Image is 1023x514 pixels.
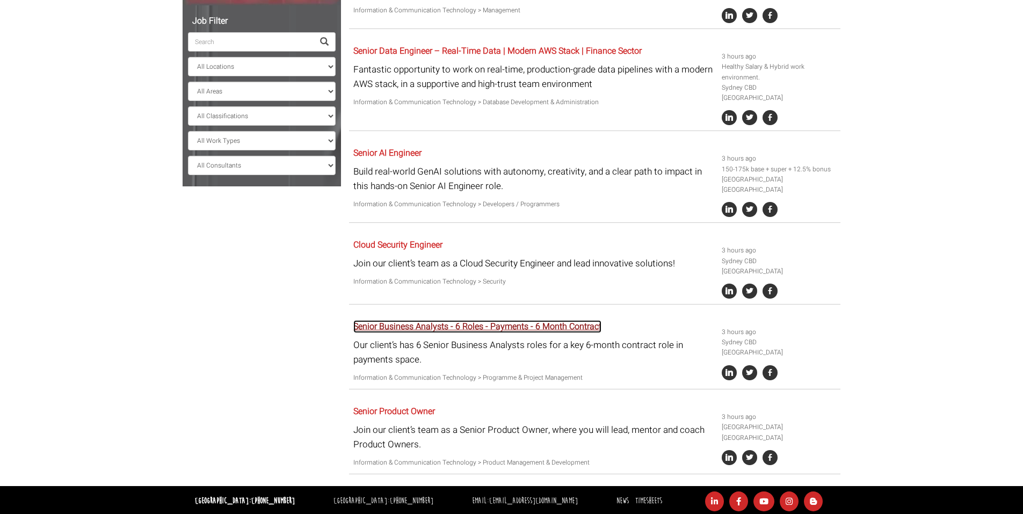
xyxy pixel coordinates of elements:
[722,412,837,422] li: 3 hours ago
[390,496,433,506] a: [PHONE_NUMBER]
[353,5,714,16] p: Information & Communication Technology > Management
[469,494,581,509] li: Email:
[353,320,601,333] a: Senior Business Analysts - 6 Roles - Payments - 6 Month Contract
[353,405,435,418] a: Senior Product Owner
[489,496,578,506] a: [EMAIL_ADDRESS][DOMAIN_NAME]
[722,175,837,195] li: [GEOGRAPHIC_DATA] [GEOGRAPHIC_DATA]
[353,199,714,209] p: Information & Communication Technology > Developers / Programmers
[251,496,295,506] a: [PHONE_NUMBER]
[722,154,837,164] li: 3 hours ago
[353,97,714,107] p: Information & Communication Technology > Database Development & Administration
[353,238,442,251] a: Cloud Security Engineer
[353,164,714,193] p: Build real-world GenAI solutions with autonomy, creativity, and a clear path to impact in this ha...
[331,494,436,509] li: [GEOGRAPHIC_DATA]:
[188,17,336,26] h5: Job Filter
[353,147,422,160] a: Senior AI Engineer
[722,62,837,82] li: Healthy Salary & Hybrid work environment.
[353,45,642,57] a: Senior Data Engineer – Real-Time Data | Modern AWS Stack | Finance Sector
[353,256,714,271] p: Join our client’s team as a Cloud Security Engineer and lead innovative solutions!
[722,164,837,175] li: 150-175k base + super + 12.5% bonus
[722,327,837,337] li: 3 hours ago
[616,496,629,506] a: News
[353,423,714,452] p: Join our client’s team as a Senior Product Owner, where you will lead, mentor and coach Product O...
[722,256,837,277] li: Sydney CBD [GEOGRAPHIC_DATA]
[635,496,662,506] a: Timesheets
[353,277,714,287] p: Information & Communication Technology > Security
[722,245,837,256] li: 3 hours ago
[353,373,714,383] p: Information & Communication Technology > Programme & Project Management
[722,52,837,62] li: 3 hours ago
[722,422,837,443] li: [GEOGRAPHIC_DATA] [GEOGRAPHIC_DATA]
[722,337,837,358] li: Sydney CBD [GEOGRAPHIC_DATA]
[353,458,714,468] p: Information & Communication Technology > Product Management & Development
[353,62,714,91] p: Fantastic opportunity to work on real-time, production-grade data pipelines with a modern AWS sta...
[722,83,837,103] li: Sydney CBD [GEOGRAPHIC_DATA]
[353,338,714,367] p: Our client’s has 6 Senior Business Analysts roles for a key 6-month contract role in payments space.
[188,32,314,52] input: Search
[195,496,295,506] strong: [GEOGRAPHIC_DATA]:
